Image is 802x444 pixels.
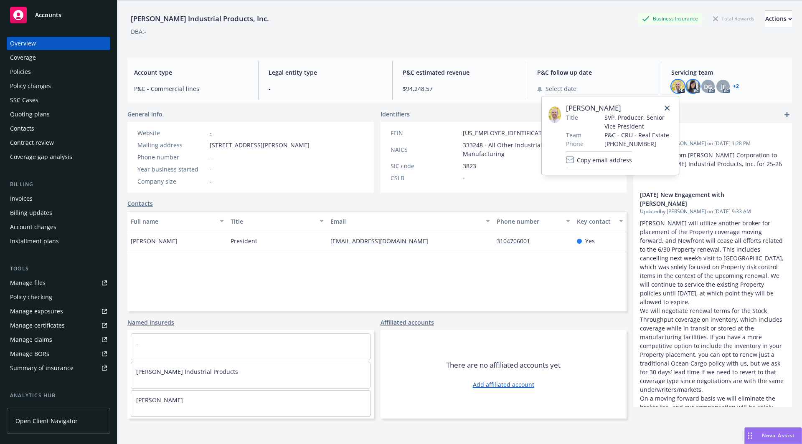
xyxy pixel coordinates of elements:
[566,151,632,168] button: Copy email address
[10,150,72,164] div: Coverage gap analysis
[7,305,110,318] a: Manage exposures
[136,368,238,376] a: [PERSON_NAME] Industrial Products
[10,37,36,50] div: Overview
[537,68,651,77] span: P&C follow up date
[566,139,584,148] span: Phone
[7,37,110,50] a: Overview
[391,129,459,137] div: FEIN
[7,220,110,234] a: Account charges
[640,140,785,147] span: Updated by [PERSON_NAME] on [DATE] 1:28 PM
[10,93,38,107] div: SSC Cases
[745,428,755,444] div: Drag to move
[403,84,517,93] span: $94,248.57
[577,217,614,226] div: Key contact
[566,131,581,139] span: Team
[7,51,110,64] a: Coverage
[137,165,206,174] div: Year business started
[7,136,110,149] a: Contract review
[7,361,110,375] a: Summary of insurance
[7,65,110,78] a: Policies
[381,110,410,119] span: Identifiers
[269,68,383,77] span: Legal entity type
[137,153,206,161] div: Phone number
[10,136,54,149] div: Contract review
[134,84,248,93] span: P&C - Commercial lines
[709,13,759,24] div: Total Rewards
[7,235,110,248] a: Installment plans
[10,79,51,93] div: Policy changes
[210,177,212,186] span: -
[10,51,36,64] div: Coverage
[721,82,726,91] span: JF
[131,237,178,245] span: [PERSON_NAME]
[782,110,792,120] a: add
[7,319,110,332] a: Manage certificates
[765,10,792,27] button: Actions
[391,161,459,170] div: SIC code
[493,211,573,231] button: Phone number
[463,174,465,182] span: -
[640,151,784,177] span: FNI change from [PERSON_NAME] Corporation to [PERSON_NAME] Industrial Products, Inc. for 25-26 re...
[35,12,61,18] span: Accounts
[463,129,582,137] span: [US_EMPLOYER_IDENTIFICATION_NUMBER]
[231,237,257,245] span: President
[269,84,383,93] span: -
[473,380,534,389] a: Add affiliated account
[127,13,272,24] div: [PERSON_NAME] Industrial Products, Inc.
[640,190,764,208] span: [DATE] New Engagement with [PERSON_NAME]
[446,360,561,370] span: There are no affiliated accounts yet
[327,211,493,231] button: Email
[7,122,110,135] a: Contacts
[463,141,617,158] span: 333248 - All Other Industrial Machinery Manufacturing
[10,235,59,248] div: Installment plans
[7,265,110,273] div: Tools
[604,131,672,139] span: P&C - CRU - Real Estate
[7,150,110,164] a: Coverage gap analysis
[137,141,206,149] div: Mailing address
[640,208,785,215] span: Updated by [PERSON_NAME] on [DATE] 9:33 AM
[7,391,110,400] div: Analytics hub
[7,206,110,219] a: Billing updates
[136,339,138,347] a: -
[497,217,561,226] div: Phone number
[7,180,110,189] div: Billing
[585,237,595,245] span: Yes
[10,122,34,135] div: Contacts
[127,199,153,208] a: Contacts
[7,290,110,304] a: Policy checking
[403,68,517,77] span: P&C estimated revenue
[7,347,110,361] a: Manage BORs
[381,318,434,327] a: Affiliated accounts
[131,217,215,226] div: Full name
[127,318,174,327] a: Named insureds
[497,237,537,245] a: 3104706001
[574,211,627,231] button: Key contact
[577,156,632,164] span: Copy email address
[330,237,435,245] a: [EMAIL_ADDRESS][DOMAIN_NAME]
[640,130,764,139] span: FNI Change
[330,217,481,226] div: Email
[765,11,792,27] div: Actions
[762,432,795,439] span: Nova Assist
[604,139,672,148] span: [PHONE_NUMBER]
[10,192,33,205] div: Invoices
[10,65,31,78] div: Policies
[127,211,227,231] button: Full name
[463,161,476,170] span: 3823
[210,153,212,161] span: -
[10,361,74,375] div: Summary of insurance
[744,427,802,444] button: Nova Assist
[7,276,110,290] a: Manage files
[10,108,50,121] div: Quoting plans
[10,333,52,346] div: Manage claims
[136,396,183,404] a: [PERSON_NAME]
[227,211,327,231] button: Title
[566,103,672,113] span: [PERSON_NAME]
[210,141,310,149] span: [STREET_ADDRESS][PERSON_NAME]
[640,306,785,394] p: We will negotiate renewal terms for the Stock Throughput coverage on inventory, which includes co...
[671,68,785,77] span: Servicing team
[210,129,212,137] a: -
[7,93,110,107] a: SSC Cases
[733,84,739,89] a: +2
[686,80,700,93] img: photo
